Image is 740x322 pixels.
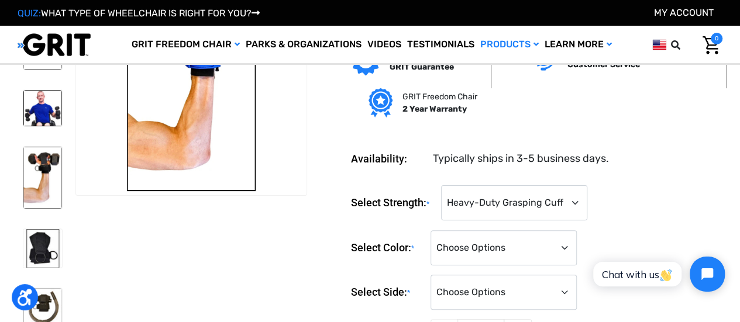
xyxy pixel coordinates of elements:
[243,26,364,64] a: Parks & Organizations
[23,147,62,209] img: Grasping Cuffs by Handi Accessories
[351,151,425,167] dt: Availability:
[477,26,542,64] a: Products
[676,33,694,57] input: Search
[402,104,466,114] strong: 2 Year Warranty
[390,62,454,72] strong: GRIT Guarantee
[18,8,41,19] span: QUIZ:
[129,26,243,64] a: GRIT Freedom Chair
[567,60,640,70] strong: Customer Service
[18,8,260,19] a: QUIZ:WHAT TYPE OF WHEELCHAIR IS RIGHT FOR YOU?
[433,151,609,167] dd: Typically ships in 3-5 business days.
[23,90,62,126] img: Grasping Cuffs by Handi Accessories
[654,7,714,18] a: Account
[580,247,735,302] iframe: Tidio Chat
[542,26,615,64] a: Learn More
[402,91,477,103] p: GRIT Freedom Chair
[404,26,477,64] a: Testimonials
[351,230,425,266] label: Select Color:
[351,185,435,221] label: Select Strength:
[364,26,404,64] a: Videos
[369,88,393,117] img: Grit freedom
[18,33,91,57] img: GRIT All-Terrain Wheelchair and Mobility Equipment
[711,33,722,44] span: 0
[351,275,425,310] label: Select Side:
[694,33,722,57] a: Cart with 0 items
[703,36,720,54] img: Cart
[652,37,666,52] img: us.png
[23,229,62,268] img: Grasping Cuffs by Handi Accessories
